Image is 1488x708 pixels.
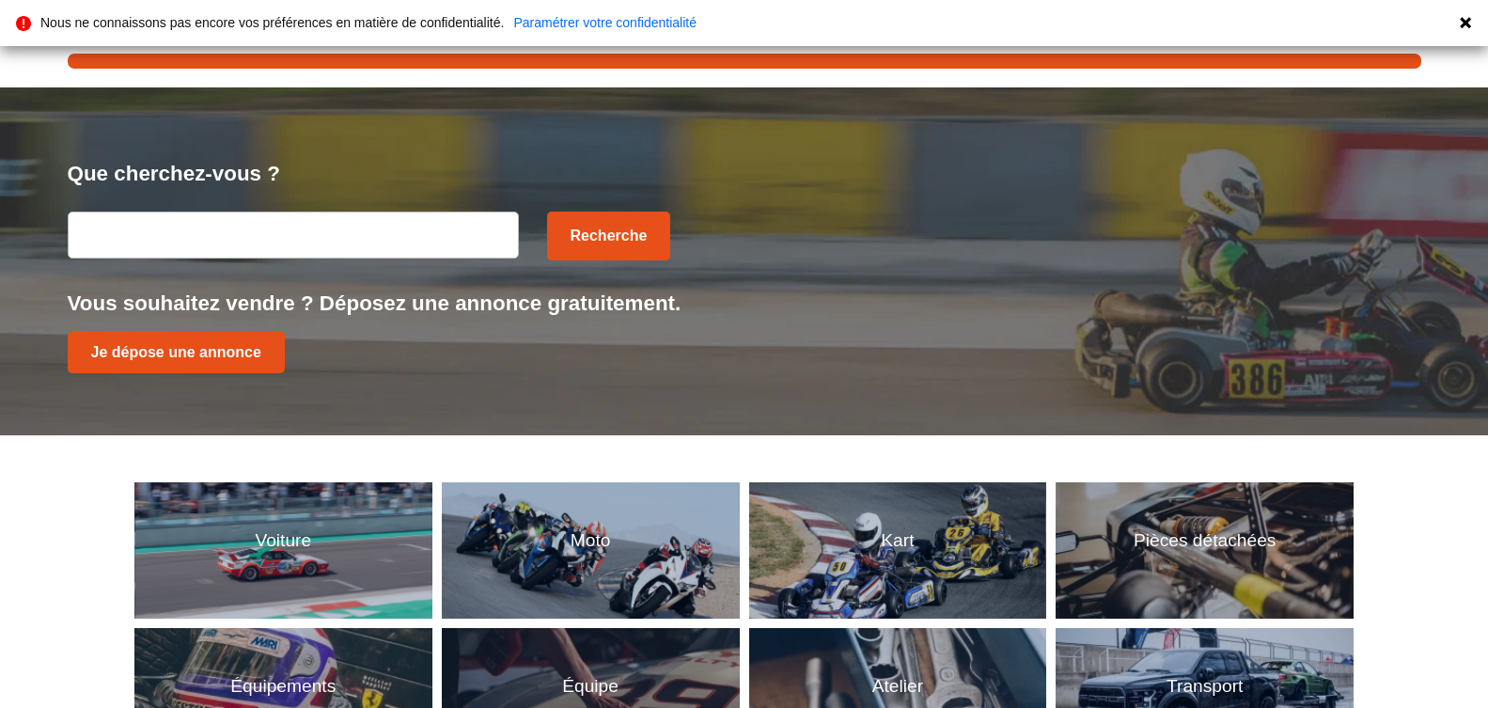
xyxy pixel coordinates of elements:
p: Que cherchez-vous ? [68,159,1421,188]
a: Paramétrer votre confidentialité [513,16,697,29]
a: MotoMoto [442,482,740,619]
a: Pièces détachéesPièces détachées [1056,482,1354,619]
p: Équipements [230,674,336,700]
button: Recherche [547,212,671,260]
a: KartKart [749,482,1047,619]
a: VoitureVoiture [134,482,432,619]
p: Voiture [255,528,311,554]
p: Équipe [562,674,619,700]
p: Kart [881,528,914,554]
p: Pièces détachées [1134,528,1276,554]
a: Je dépose une annonce [68,331,285,373]
p: Atelier [872,674,923,700]
p: Moto [571,528,611,554]
p: Vous souhaitez vendre ? Déposez une annonce gratuitement. [68,289,1421,318]
p: Nous ne connaissons pas encore vos préférences en matière de confidentialité. [40,16,504,29]
p: Transport [1167,674,1243,700]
